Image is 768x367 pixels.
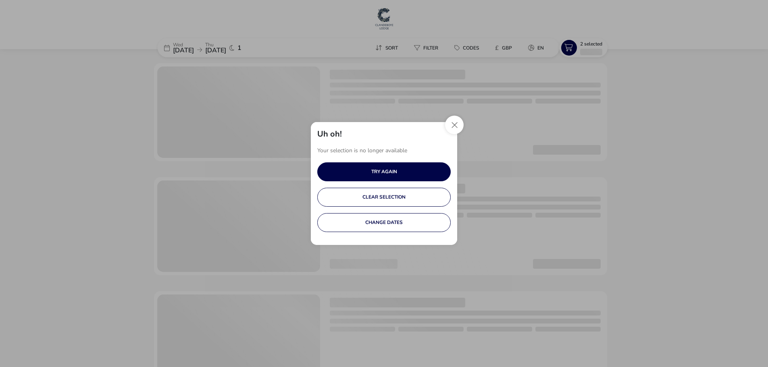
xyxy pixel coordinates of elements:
div: TRY AGAIN [371,169,397,174]
div: uhoh [311,122,457,245]
p: Your selection is no longer available [317,145,451,157]
button: CHANGE DATES [317,213,451,232]
button: CLEAR SELECTION [317,188,451,207]
button: TRY AGAIN [317,162,451,181]
h2: Uh oh! [317,129,342,139]
button: Close [445,116,464,134]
